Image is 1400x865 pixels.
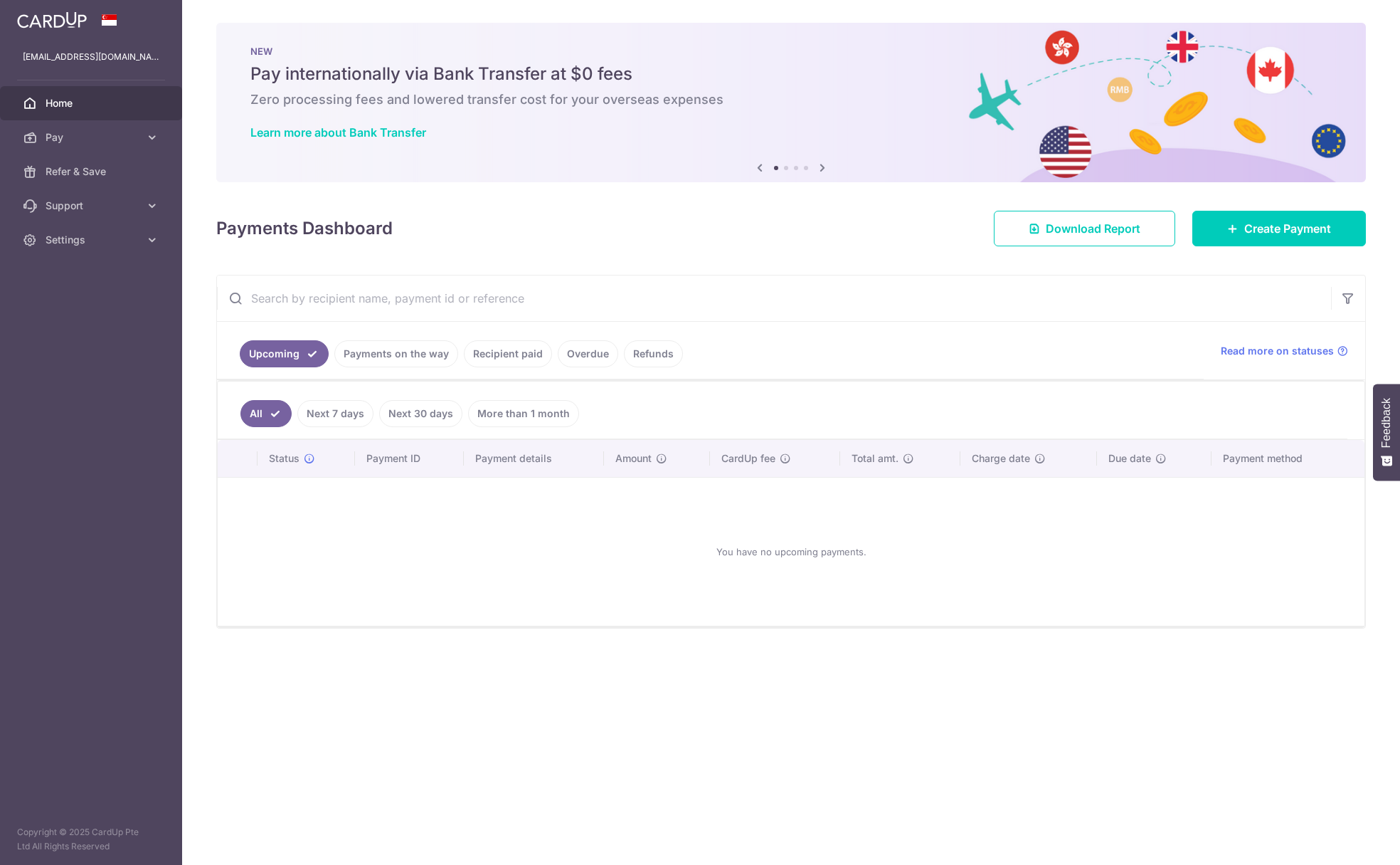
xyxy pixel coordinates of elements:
img: CardUp [17,11,87,28]
th: Payment ID [355,440,463,477]
a: Next 30 days [379,400,462,427]
span: Charge date [972,451,1030,466]
a: Upcoming [240,340,329,367]
span: Refer & Save [46,164,139,179]
p: NEW [250,46,1332,57]
h6: Zero processing fees and lowered transfer cost for your overseas expenses [250,91,1332,108]
a: Learn more about Bank Transfer [250,125,426,140]
span: Settings [46,233,139,247]
span: Read more on statuses [1221,344,1334,358]
th: Payment details [464,440,605,477]
a: All [240,400,292,427]
a: Read more on statuses [1221,344,1348,358]
span: Support [46,199,139,213]
span: Create Payment [1244,220,1331,237]
span: CardUp fee [721,451,775,466]
span: Home [46,96,139,110]
th: Payment method [1211,440,1364,477]
a: More than 1 month [468,400,579,427]
input: Search by recipient name, payment id or reference [217,276,1331,321]
h4: Payments Dashboard [216,216,393,241]
span: Total amt. [852,451,898,466]
button: Feedback - Show survey [1373,384,1400,481]
h5: Pay internationally via Bank Transfer at $0 fees [250,63,1332,85]
p: [EMAIL_ADDRESS][DOMAIN_NAME] [23,50,159,64]
a: Create Payment [1192,211,1366,246]
span: Amount [615,451,652,466]
a: Overdue [558,340,618,367]
span: Download Report [1046,220,1140,237]
span: Status [269,451,299,466]
a: Download Report [994,211,1175,246]
a: Refunds [624,340,683,367]
a: Next 7 days [297,400,373,427]
span: Feedback [1380,398,1393,448]
a: Recipient paid [464,340,552,367]
img: Bank transfer banner [216,23,1366,182]
span: Due date [1108,451,1151,466]
a: Payments on the way [334,340,458,367]
span: Pay [46,130,139,145]
div: You have no upcoming payments. [235,489,1347,614]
